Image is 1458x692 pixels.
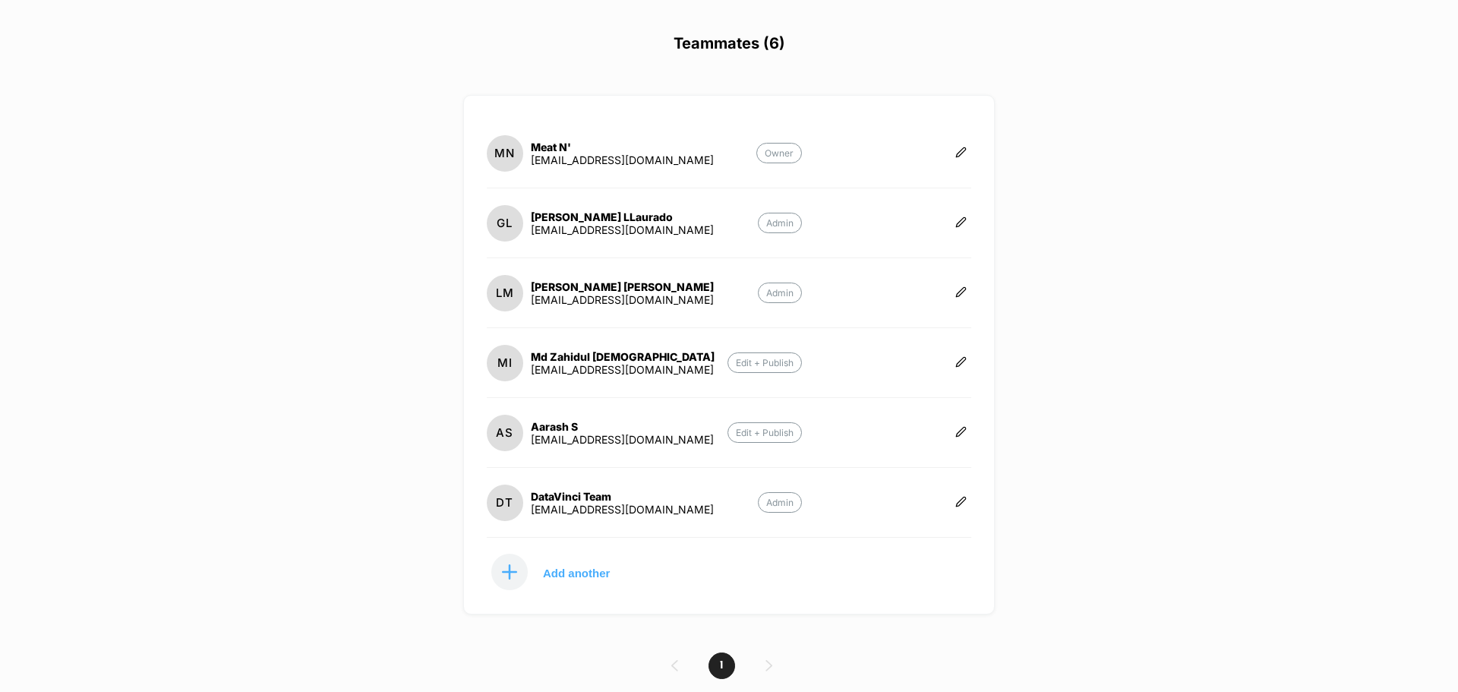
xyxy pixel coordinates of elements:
[531,490,714,503] div: DataVinci Team
[531,293,714,306] div: [EMAIL_ADDRESS][DOMAIN_NAME]
[531,363,715,376] div: [EMAIL_ADDRESS][DOMAIN_NAME]
[756,143,802,163] p: Owner
[487,553,639,591] button: Add another
[543,569,610,577] p: Add another
[531,141,714,153] div: Meat N'
[531,503,714,516] div: [EMAIL_ADDRESS][DOMAIN_NAME]
[531,350,715,363] div: Md Zahidul [DEMOGRAPHIC_DATA]
[758,492,802,513] p: Admin
[497,355,513,370] p: MI
[531,420,714,433] div: Aarash S
[531,153,714,166] div: [EMAIL_ADDRESS][DOMAIN_NAME]
[531,223,714,236] div: [EMAIL_ADDRESS][DOMAIN_NAME]
[496,286,514,300] p: LM
[531,280,714,293] div: [PERSON_NAME] [PERSON_NAME]
[727,352,802,373] p: Edit + Publish
[494,146,515,160] p: MN
[708,653,735,679] span: 1
[727,422,802,443] p: Edit + Publish
[758,213,802,233] p: Admin
[496,495,513,510] p: DT
[497,216,513,230] p: GL
[531,210,714,223] div: [PERSON_NAME] LLaurado
[531,433,714,446] div: [EMAIL_ADDRESS][DOMAIN_NAME]
[496,425,513,440] p: AS
[758,283,802,303] p: Admin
